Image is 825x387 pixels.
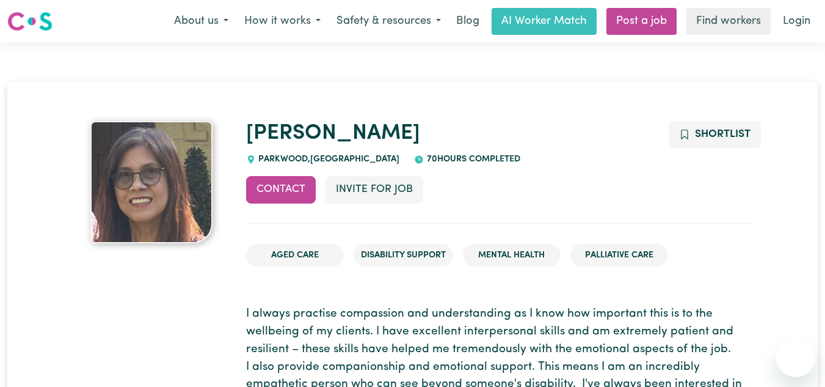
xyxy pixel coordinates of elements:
[166,9,236,34] button: About us
[246,176,316,203] button: Contact
[7,10,53,32] img: Careseekers logo
[669,121,761,148] button: Add to shortlist
[776,338,815,377] iframe: Button to launch messaging window
[236,9,329,34] button: How it works
[7,7,53,35] a: Careseekers logo
[90,121,213,243] img: Lilibeth
[246,244,344,267] li: Aged Care
[606,8,677,35] a: Post a job
[449,8,487,35] a: Blog
[354,244,453,267] li: Disability Support
[492,8,597,35] a: AI Worker Match
[463,244,561,267] li: Mental Health
[424,155,520,164] span: 70 hours completed
[256,155,400,164] span: PARKWOOD , [GEOGRAPHIC_DATA]
[246,123,420,144] a: [PERSON_NAME]
[329,9,449,34] button: Safety & resources
[570,244,668,267] li: Palliative care
[686,8,771,35] a: Find workers
[72,121,231,243] a: Lilibeth's profile picture'
[776,8,818,35] a: Login
[695,129,750,139] span: Shortlist
[325,176,423,203] button: Invite for Job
